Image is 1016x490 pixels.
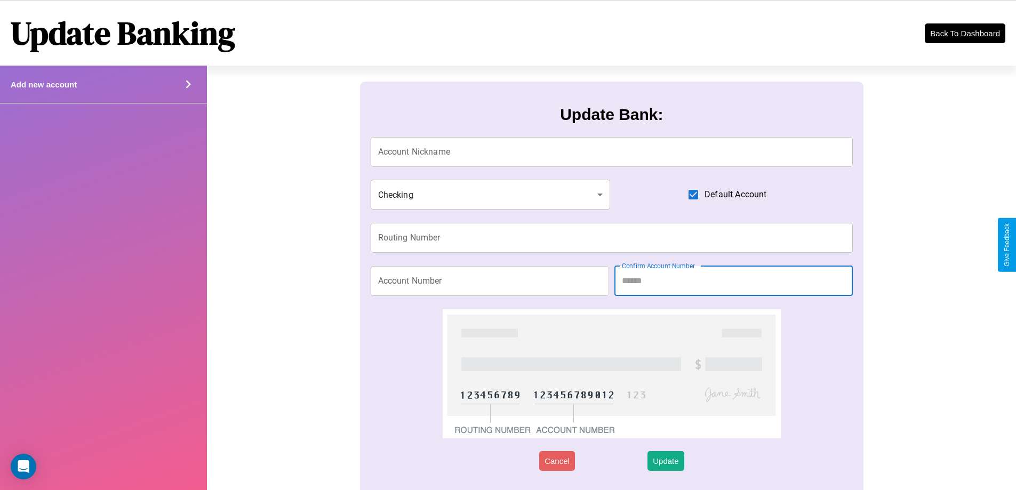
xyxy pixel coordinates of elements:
[622,261,695,270] label: Confirm Account Number
[11,80,77,89] h4: Add new account
[705,188,766,201] span: Default Account
[925,23,1005,43] button: Back To Dashboard
[11,454,36,479] div: Open Intercom Messenger
[11,11,235,55] h1: Update Banking
[1003,223,1011,267] div: Give Feedback
[539,451,575,471] button: Cancel
[560,106,663,124] h3: Update Bank:
[371,180,611,210] div: Checking
[647,451,684,471] button: Update
[443,309,780,438] img: check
